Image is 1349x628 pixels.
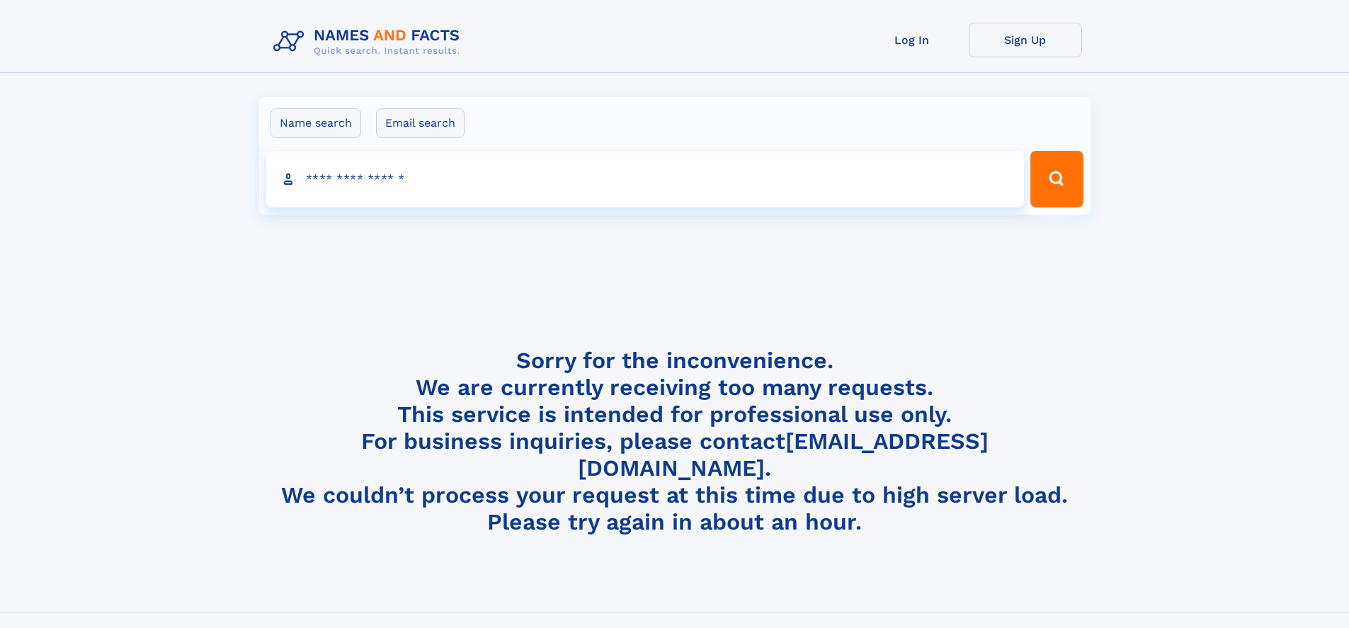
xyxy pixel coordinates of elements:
[268,347,1082,536] h4: Sorry for the inconvenience. We are currently receiving too many requests. This service is intend...
[266,151,1025,207] input: search input
[578,428,989,481] a: [EMAIL_ADDRESS][DOMAIN_NAME]
[969,23,1082,57] a: Sign Up
[271,108,361,138] label: Name search
[376,108,465,138] label: Email search
[268,23,472,61] img: Logo Names and Facts
[1030,151,1083,207] button: Search Button
[855,23,969,57] a: Log In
